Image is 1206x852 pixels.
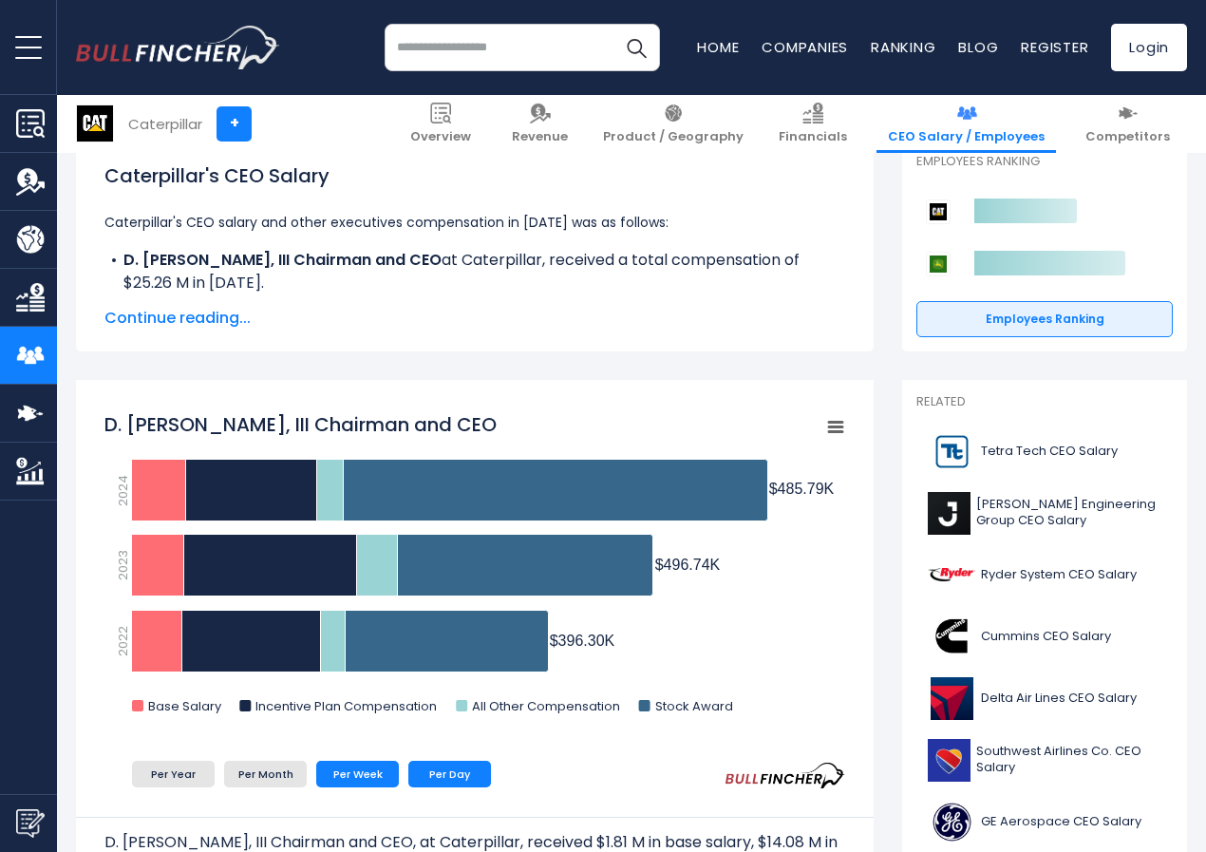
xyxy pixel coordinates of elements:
[410,129,471,145] span: Overview
[148,697,222,715] text: Base Salary
[104,307,845,330] span: Continue reading...
[1021,37,1088,57] a: Register
[916,394,1173,410] p: Related
[76,26,280,69] a: Go to homepage
[981,629,1111,645] span: Cummins CEO Salary
[655,557,721,573] tspan: $496.74K
[550,633,615,649] tspan: $396.30K
[612,24,660,71] button: Search
[916,611,1173,663] a: Cummins CEO Salary
[981,444,1118,460] span: Tetra Tech CEO Salary
[928,801,975,843] img: GE logo
[928,677,975,720] img: DAL logo
[928,739,970,782] img: LUV logo
[916,301,1173,337] a: Employees Ranking
[316,761,399,787] li: Per Week
[224,761,307,787] li: Per Month
[767,95,858,153] a: Financials
[981,691,1137,707] span: Delta Air Lines CEO Salary
[128,113,202,135] div: Caterpillar
[916,549,1173,601] a: Ryder System CEO Salary
[916,734,1173,786] a: Southwest Airlines Co. CEO Salary
[916,672,1173,725] a: Delta Air Lines CEO Salary
[123,249,442,271] b: D. [PERSON_NAME], III Chairman and CEO
[928,492,970,535] img: J logo
[769,481,835,497] tspan: $485.79K
[779,129,847,145] span: Financials
[512,129,568,145] span: Revenue
[104,402,845,734] svg: D. James Umpleby, III Chairman and CEO
[408,761,491,787] li: Per Day
[976,497,1161,529] span: [PERSON_NAME] Engineering Group CEO Salary
[697,37,739,57] a: Home
[76,26,280,69] img: bullfincher logo
[603,129,744,145] span: Product / Geography
[926,199,951,224] img: Caterpillar competitors logo
[916,796,1173,848] a: GE Aerospace CEO Salary
[77,105,113,142] img: CAT logo
[876,95,1056,153] a: CEO Salary / Employees
[472,697,620,715] text: All Other Compensation
[500,95,579,153] a: Revenue
[104,411,497,438] tspan: D. [PERSON_NAME], III Chairman and CEO
[655,697,733,715] text: Stock Award
[888,129,1045,145] span: CEO Salary / Employees
[255,697,437,715] text: Incentive Plan Compensation
[958,37,998,57] a: Blog
[981,567,1137,583] span: Ryder System CEO Salary
[399,95,482,153] a: Overview
[1074,95,1181,153] a: Competitors
[114,626,132,656] text: 2022
[592,95,755,153] a: Product / Geography
[916,487,1173,540] a: [PERSON_NAME] Engineering Group CEO Salary
[916,426,1173,478] a: Tetra Tech CEO Salary
[928,615,975,658] img: CMI logo
[928,554,975,596] img: R logo
[928,430,975,473] img: TTEK logo
[1085,129,1170,145] span: Competitors
[762,37,848,57] a: Companies
[104,249,845,294] li: at Caterpillar, received a total compensation of $25.26 M in [DATE].
[132,761,215,787] li: Per Year
[981,814,1141,830] span: GE Aerospace CEO Salary
[104,161,845,190] h1: Caterpillar's CEO Salary
[976,744,1161,776] span: Southwest Airlines Co. CEO Salary
[871,37,935,57] a: Ranking
[114,475,132,506] text: 2024
[926,252,951,276] img: Deere & Company competitors logo
[114,550,132,580] text: 2023
[104,211,845,234] p: Caterpillar's CEO salary and other executives compensation in [DATE] was as follows:
[217,106,252,142] a: +
[1111,24,1187,71] a: Login
[916,154,1173,170] p: Employees Ranking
